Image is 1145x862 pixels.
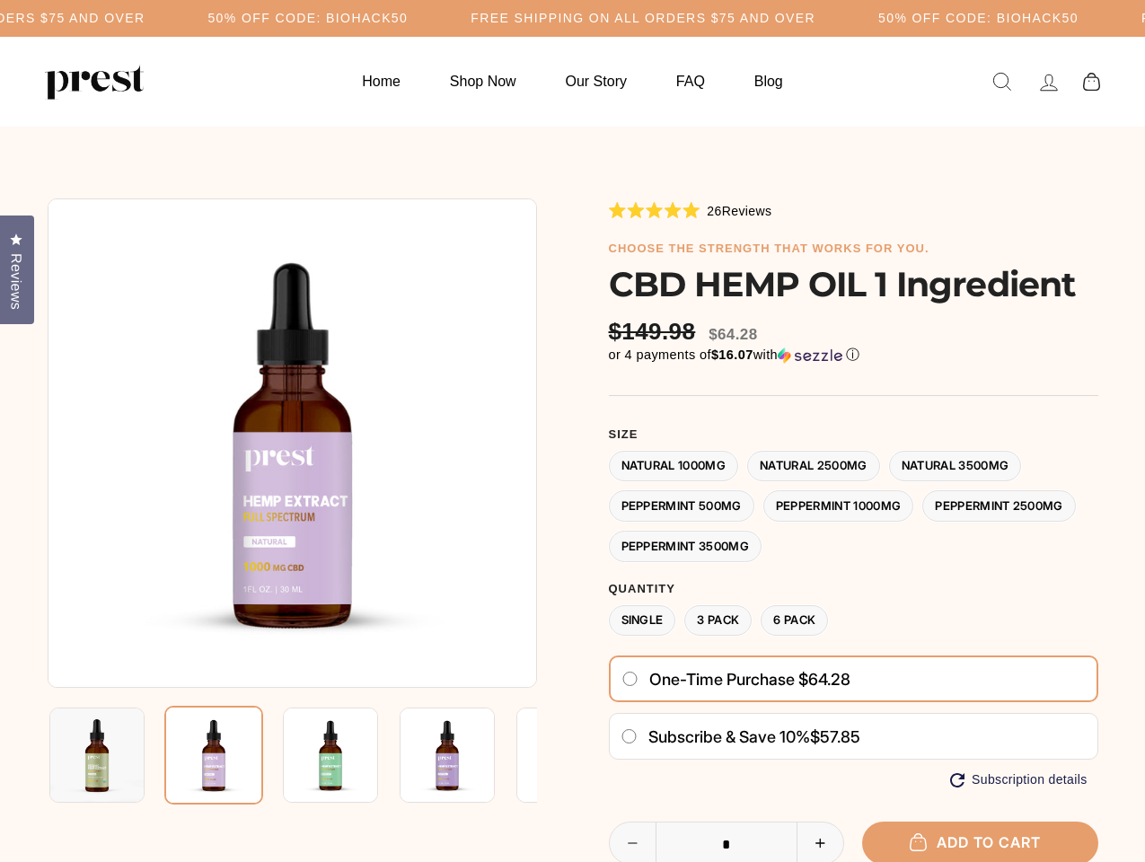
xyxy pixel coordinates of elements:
a: Home [339,64,423,99]
span: $149.98 [609,318,700,346]
h5: 50% OFF CODE: BIOHACK50 [878,11,1079,26]
img: CBD HEMP OIL 1 Ingredient [516,708,612,803]
img: Sezzle [778,347,842,364]
img: CBD HEMP OIL 1 Ingredient [400,708,495,803]
a: Shop Now [427,64,539,99]
span: $57.85 [810,727,860,746]
h5: Free Shipping on all orders $75 and over [471,11,815,26]
span: Reviews [4,253,28,310]
label: Peppermint 500MG [609,490,754,522]
label: Natural 2500MG [747,451,880,482]
span: $16.07 [711,347,753,362]
span: Add to cart [919,833,1041,851]
img: CBD HEMP OIL 1 Ingredient [164,706,263,805]
a: Our Story [543,64,649,99]
label: Natural 1000MG [609,451,739,482]
label: Natural 3500MG [889,451,1022,482]
label: Size [609,427,1098,442]
img: CBD HEMP OIL 1 Ingredient [49,708,145,803]
label: Quantity [609,582,1098,596]
span: Reviews [722,204,772,218]
img: CBD HEMP OIL 1 Ingredient [48,198,537,688]
label: 3 Pack [684,605,752,637]
div: 26Reviews [609,200,772,220]
h6: choose the strength that works for you. [609,242,1098,256]
span: One-time purchase $64.28 [649,670,850,690]
img: PREST ORGANICS [45,64,144,100]
label: 6 Pack [761,605,828,637]
a: FAQ [654,64,727,99]
a: Blog [732,64,806,99]
span: $64.28 [709,326,757,343]
input: One-time purchase $64.28 [621,672,639,686]
div: or 4 payments of$16.07withSezzle Click to learn more about Sezzle [609,347,1098,364]
div: or 4 payments of with [609,347,1098,364]
span: Subscribe & save 10% [648,727,810,746]
label: Peppermint 1000MG [763,490,914,522]
span: 26 [707,204,721,218]
label: Peppermint 3500MG [609,531,762,562]
h1: CBD HEMP OIL 1 Ingredient [609,264,1098,304]
input: Subscribe & save 10%$57.85 [621,729,638,743]
label: Single [609,605,676,637]
button: Subscription details [950,772,1087,787]
span: Subscription details [972,772,1087,787]
img: CBD HEMP OIL 1 Ingredient [283,708,378,803]
ul: Primary [339,64,805,99]
h5: 50% OFF CODE: BIOHACK50 [207,11,408,26]
label: Peppermint 2500MG [922,490,1076,522]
